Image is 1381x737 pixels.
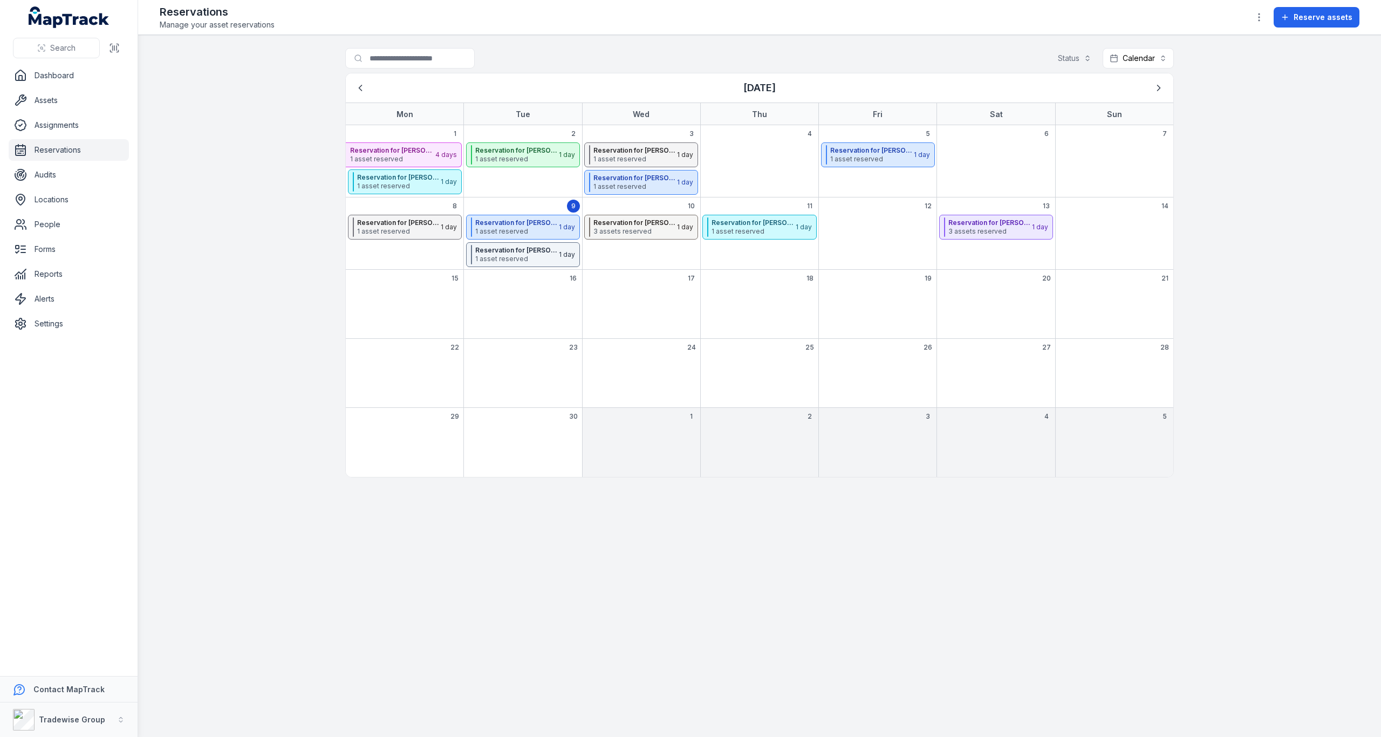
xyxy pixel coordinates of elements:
[357,219,440,227] strong: Reservation for [PERSON_NAME]
[475,255,558,263] span: 1 asset reserved
[808,412,812,421] span: 2
[571,129,576,138] span: 2
[346,142,462,167] button: Reservation for [PERSON_NAME]1 asset reserved4 days
[939,215,1053,240] button: Reservation for [PERSON_NAME]3 assets reserved1 day
[396,110,413,119] strong: Mon
[160,4,275,19] h2: Reservations
[702,215,816,240] button: Reservation for [PERSON_NAME]1 asset reserved1 day
[569,343,578,352] span: 23
[593,219,676,227] strong: Reservation for [PERSON_NAME]
[925,202,932,210] span: 12
[1107,110,1122,119] strong: Sun
[1163,412,1167,421] span: 5
[475,155,558,163] span: 1 asset reserved
[50,43,76,53] span: Search
[9,263,129,285] a: Reports
[1042,274,1051,283] span: 20
[160,19,275,30] span: Manage your asset reservations
[690,412,693,421] span: 1
[1161,202,1168,210] span: 14
[806,274,813,283] span: 18
[830,155,913,163] span: 1 asset reserved
[348,169,462,194] button: Reservation for [PERSON_NAME]1 asset reserved1 day
[350,78,371,98] button: Previous
[1042,343,1051,352] span: 27
[39,715,105,724] strong: Tradewise Group
[454,129,456,138] span: 1
[688,202,695,210] span: 10
[1294,12,1352,23] span: Reserve assets
[584,215,698,240] button: Reservation for [PERSON_NAME]3 assets reserved1 day
[450,412,459,421] span: 29
[925,274,932,283] span: 19
[948,227,1031,236] span: 3 assets reserved
[687,343,696,352] span: 24
[33,685,105,694] strong: Contact MapTrack
[1161,274,1168,283] span: 21
[584,170,698,195] button: Reservation for [PERSON_NAME]1 asset reserved1 day
[924,343,932,352] span: 26
[712,219,794,227] strong: Reservation for [PERSON_NAME]
[466,242,580,267] button: Reservation for [PERSON_NAME] at [GEOGRAPHIC_DATA]1 asset reserved1 day
[357,182,440,190] span: 1 asset reserved
[926,129,930,138] span: 5
[475,246,558,255] strong: Reservation for [PERSON_NAME] at [GEOGRAPHIC_DATA]
[357,227,440,236] span: 1 asset reserved
[1044,129,1049,138] span: 6
[805,343,814,352] span: 25
[9,65,129,86] a: Dashboard
[9,139,129,161] a: Reservations
[570,274,577,283] span: 16
[29,6,110,28] a: MapTrack
[743,80,776,95] h3: [DATE]
[9,114,129,136] a: Assignments
[1044,412,1049,421] span: 4
[9,189,129,210] a: Locations
[689,129,694,138] span: 3
[475,219,558,227] strong: Reservation for [PERSON_NAME] at [GEOGRAPHIC_DATA]
[357,173,440,182] strong: Reservation for [PERSON_NAME]
[1274,7,1359,28] button: Reserve assets
[9,313,129,335] a: Settings
[990,110,1003,119] strong: Sat
[475,227,558,236] span: 1 asset reserved
[450,343,459,352] span: 22
[1051,48,1098,69] button: Status
[452,274,459,283] span: 15
[808,129,812,138] span: 4
[688,274,695,283] span: 17
[475,146,558,155] strong: Reservation for [PERSON_NAME]
[593,227,676,236] span: 3 assets reserved
[821,142,935,167] button: Reservation for [PERSON_NAME]1 asset reserved1 day
[830,146,913,155] strong: Reservation for [PERSON_NAME]
[13,38,100,58] button: Search
[453,202,457,210] span: 8
[593,155,676,163] span: 1 asset reserved
[350,146,434,155] strong: Reservation for [PERSON_NAME]
[569,412,578,421] span: 30
[593,182,676,191] span: 1 asset reserved
[752,110,767,119] strong: Thu
[516,110,530,119] strong: Tue
[593,174,676,182] strong: Reservation for [PERSON_NAME]
[9,288,129,310] a: Alerts
[926,412,930,421] span: 3
[348,215,462,240] button: Reservation for [PERSON_NAME]1 asset reserved1 day
[593,146,676,155] strong: Reservation for [PERSON_NAME]
[584,142,698,167] button: Reservation for [PERSON_NAME]1 asset reserved1 day
[807,202,812,210] span: 11
[873,110,883,119] strong: Fri
[466,142,580,167] button: Reservation for [PERSON_NAME]1 asset reserved1 day
[466,215,580,240] button: Reservation for [PERSON_NAME] at [GEOGRAPHIC_DATA]1 asset reserved1 day
[1163,129,1167,138] span: 7
[346,73,1173,477] div: September 2025
[1148,78,1169,98] button: Next
[948,219,1031,227] strong: Reservation for [PERSON_NAME]
[571,202,576,210] span: 9
[633,110,650,119] strong: Wed
[1043,202,1050,210] span: 13
[9,214,129,235] a: People
[712,227,794,236] span: 1 asset reserved
[9,164,129,186] a: Audits
[1160,343,1169,352] span: 28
